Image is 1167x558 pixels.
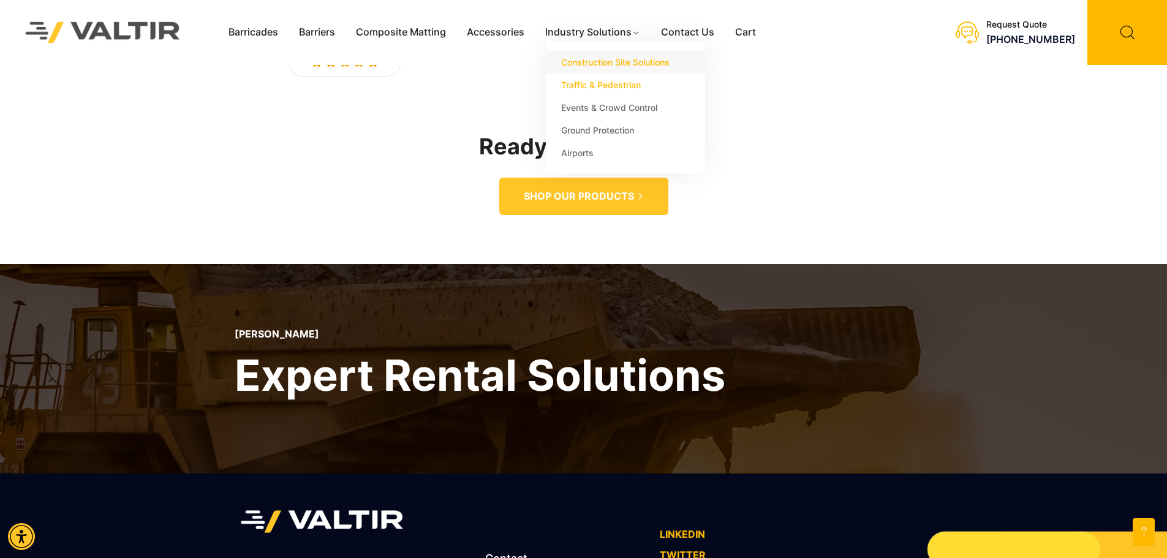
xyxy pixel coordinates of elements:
a: Ground Protection [546,119,705,141]
a: Barriers [289,23,346,42]
a: Cart [725,23,766,42]
a: Composite Matting [346,23,456,42]
a: Contact Us [651,23,725,42]
a: Barricades [218,23,289,42]
p: [PERSON_NAME] [235,328,725,340]
a: Events & Crowd Control [546,96,705,119]
h2: Expert Rental Solutions [235,347,725,403]
img: Valtir Rentals [9,6,197,59]
span: SHOP OUR PRODUCTS [524,190,634,203]
a: Construction Site Solutions [546,51,705,74]
a: call (888) 496-3625 [986,33,1075,45]
a: Traffic & Pedestrian [546,74,705,96]
img: Valtir Rentals [241,504,403,539]
div: Request Quote [986,20,1075,30]
a: Accessories [456,23,535,42]
a: Open this option [1133,518,1155,546]
div: Accessibility Menu [8,523,35,550]
a: Airports [546,141,705,164]
a: LINKEDIN - open in a new tab [660,528,705,540]
a: Industry Solutions [535,23,651,42]
h2: Ready For a Quote? [235,135,933,159]
a: SHOP OUR PRODUCTS [499,178,668,215]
